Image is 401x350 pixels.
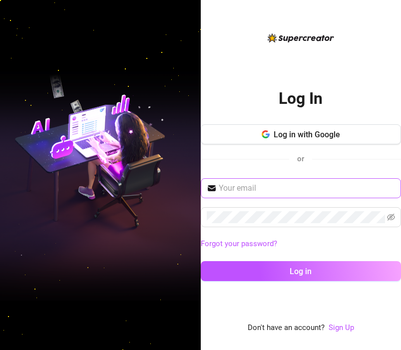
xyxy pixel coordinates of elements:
span: or [297,154,304,163]
input: Your email [219,182,396,194]
span: eye-invisible [387,213,395,221]
a: Forgot your password? [201,239,277,248]
a: Sign Up [329,322,354,334]
span: Log in with Google [274,130,340,139]
h2: Log In [279,88,323,109]
span: Log in [290,267,312,276]
a: Sign Up [329,323,354,332]
img: logo-BBDzfeDw.svg [268,33,334,42]
span: Don't have an account? [248,322,325,334]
